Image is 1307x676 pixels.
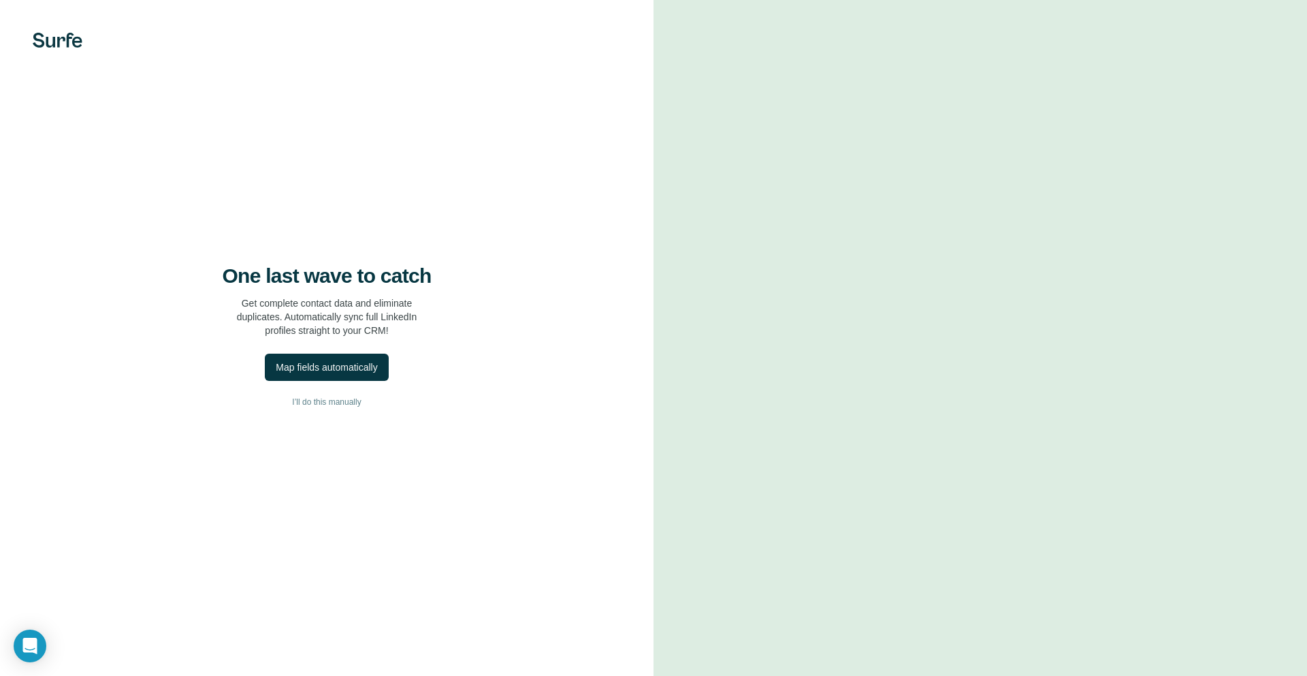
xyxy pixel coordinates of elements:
[223,264,432,288] h4: One last wave to catch
[14,630,46,662] div: Open Intercom Messenger
[33,33,82,48] img: Surfe's logo
[237,296,417,337] p: Get complete contact data and eliminate duplicates. Automatically sync full LinkedIn profiles str...
[276,360,377,374] div: Map fields automatically
[27,392,626,412] button: I’ll do this manually
[292,396,361,408] span: I’ll do this manually
[265,354,388,381] button: Map fields automatically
